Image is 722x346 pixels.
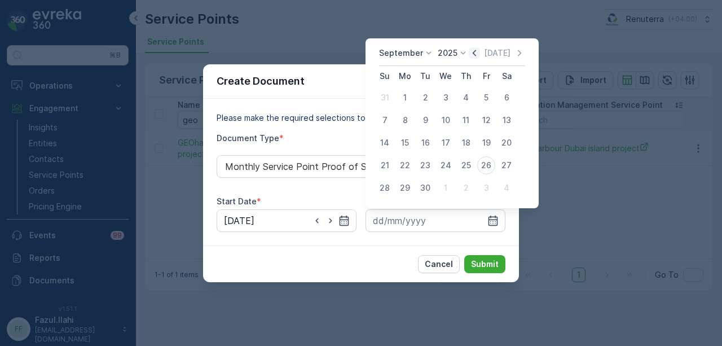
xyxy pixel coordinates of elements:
[376,156,394,174] div: 21
[415,66,435,86] th: Tuesday
[498,111,516,129] div: 13
[217,73,305,89] p: Create Document
[217,209,356,232] input: dd/mm/yyyy
[416,134,434,152] div: 16
[498,89,516,107] div: 6
[435,66,456,86] th: Wednesday
[376,134,394,152] div: 14
[477,134,495,152] div: 19
[476,66,496,86] th: Friday
[395,66,415,86] th: Monday
[498,134,516,152] div: 20
[217,112,505,124] p: Please make the required selections to create your document.
[376,111,394,129] div: 7
[457,179,475,197] div: 2
[437,134,455,152] div: 17
[366,209,505,232] input: dd/mm/yyyy
[456,66,476,86] th: Thursday
[457,134,475,152] div: 18
[496,66,517,86] th: Saturday
[379,47,423,59] p: September
[477,89,495,107] div: 5
[217,196,257,206] label: Start Date
[464,255,505,273] button: Submit
[416,89,434,107] div: 2
[457,89,475,107] div: 4
[471,259,499,270] p: Submit
[438,47,457,59] p: 2025
[457,156,475,174] div: 25
[217,133,279,143] label: Document Type
[396,156,414,174] div: 22
[457,111,475,129] div: 11
[437,89,455,107] div: 3
[437,111,455,129] div: 10
[437,179,455,197] div: 1
[425,259,453,270] p: Cancel
[396,179,414,197] div: 29
[396,111,414,129] div: 8
[396,134,414,152] div: 15
[396,89,414,107] div: 1
[437,156,455,174] div: 24
[477,111,495,129] div: 12
[376,179,394,197] div: 28
[418,255,460,273] button: Cancel
[477,156,495,174] div: 26
[376,89,394,107] div: 31
[375,66,395,86] th: Sunday
[416,179,434,197] div: 30
[416,156,434,174] div: 23
[477,179,495,197] div: 3
[484,47,510,59] p: [DATE]
[498,179,516,197] div: 4
[498,156,516,174] div: 27
[416,111,434,129] div: 9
